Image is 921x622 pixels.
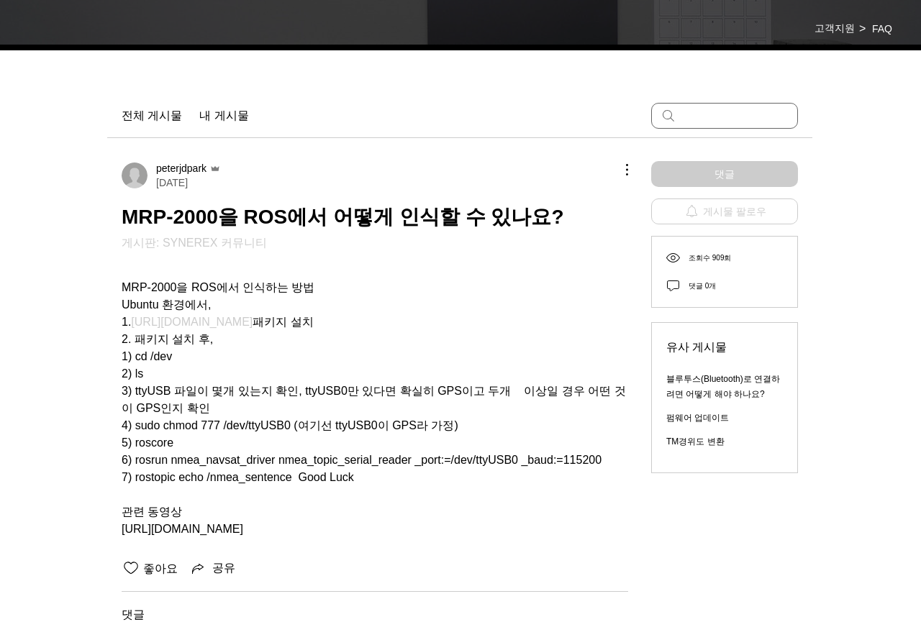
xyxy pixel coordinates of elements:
span: 7) rostopic echo /nmea_sentence Good Luck [122,471,354,483]
a: 내 게시물 [199,107,248,124]
span: 2) ls [122,367,143,380]
span: [DATE] [156,175,188,190]
a: 블루투스(Bluetooth)로 연결하려면 어떻게 해야 하나요? [666,374,780,399]
button: 댓글 [651,161,798,187]
button: 게시물 팔로우 [651,198,798,224]
button: 좋아요 아이콘 표시 해제됨 [122,559,140,577]
span: MRP-2000을 ROS에서 어떻게 인식할 수 있나요? [122,206,564,228]
a: 펌웨어 업데이트 [666,413,729,423]
span: 공유 [212,561,235,576]
svg: 운영자 [209,163,221,174]
a: 게시판: SYNEREX 커뮤니티 [122,237,267,249]
span: Ubuntu 환경에서, [122,298,211,311]
span: peterjdpark [156,161,207,175]
span: MRP-2000을 ROS에서 인식하는 방법 [122,281,314,293]
iframe: Wix Chat [756,560,921,622]
a: 전체 게시물 [122,107,182,124]
a: TM경위도 변환 [666,436,725,447]
span: 1) cd /dev [122,350,172,362]
span: 유사 게시물 [666,337,783,357]
span: 댓글 [714,167,735,182]
div: 조회수 909회 [689,251,731,265]
span: 게시물 팔로우 [703,206,766,217]
a: [URL][DOMAIN_NAME] [131,316,253,328]
span: [URL][DOMAIN_NAME] [122,523,243,535]
span: 좋아요 [140,562,178,575]
span: 2. 패키지 설치 후, [122,333,213,345]
button: Share via link [189,559,235,577]
span: 4) sudo chmod 777 /dev/ttyUSB0 (여기선 ttyUSB0이 GPS라 가정) [122,419,458,431]
span: 1. [122,316,131,328]
div: 댓글 0개 [689,279,731,293]
span: 댓글 [122,609,628,621]
span: 관련 동영상 [122,506,182,518]
button: 추가 작업 [611,161,628,178]
span: 5) roscore [122,436,173,449]
a: peterjdpark운영자[DATE] [122,161,221,190]
span: 3) ttyUSB 파일이 몇개 있는지 확인, ttyUSB0만 있다면 확실히 GPS이고 두개 이상일 경우 어떤 것이 GPS인지 확인 [122,385,626,414]
span: 6) rosrun nmea_navsat_driver nmea_topic_serial_reader _port:=/dev/ttyUSB0 _baud:=115200 [122,454,602,466]
span: 패키지 설치 [253,316,313,328]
